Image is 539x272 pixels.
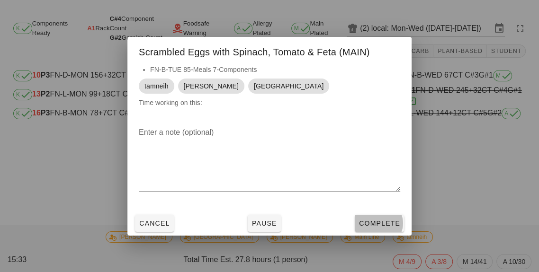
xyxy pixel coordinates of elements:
button: Complete [355,215,404,232]
span: [GEOGRAPHIC_DATA] [254,79,323,94]
span: Complete [359,219,400,227]
button: Pause [248,215,281,232]
span: Cancel [139,219,170,227]
span: tamneih [144,79,169,94]
li: FN-B-TUE 85-Meals 7-Components [150,64,400,75]
span: Pause [252,219,277,227]
button: Cancel [135,215,174,232]
span: [PERSON_NAME] [184,79,239,94]
div: Time working on this: [127,64,412,117]
div: Scrambled Eggs with Spinach, Tomato & Feta (MAIN) [127,37,412,64]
